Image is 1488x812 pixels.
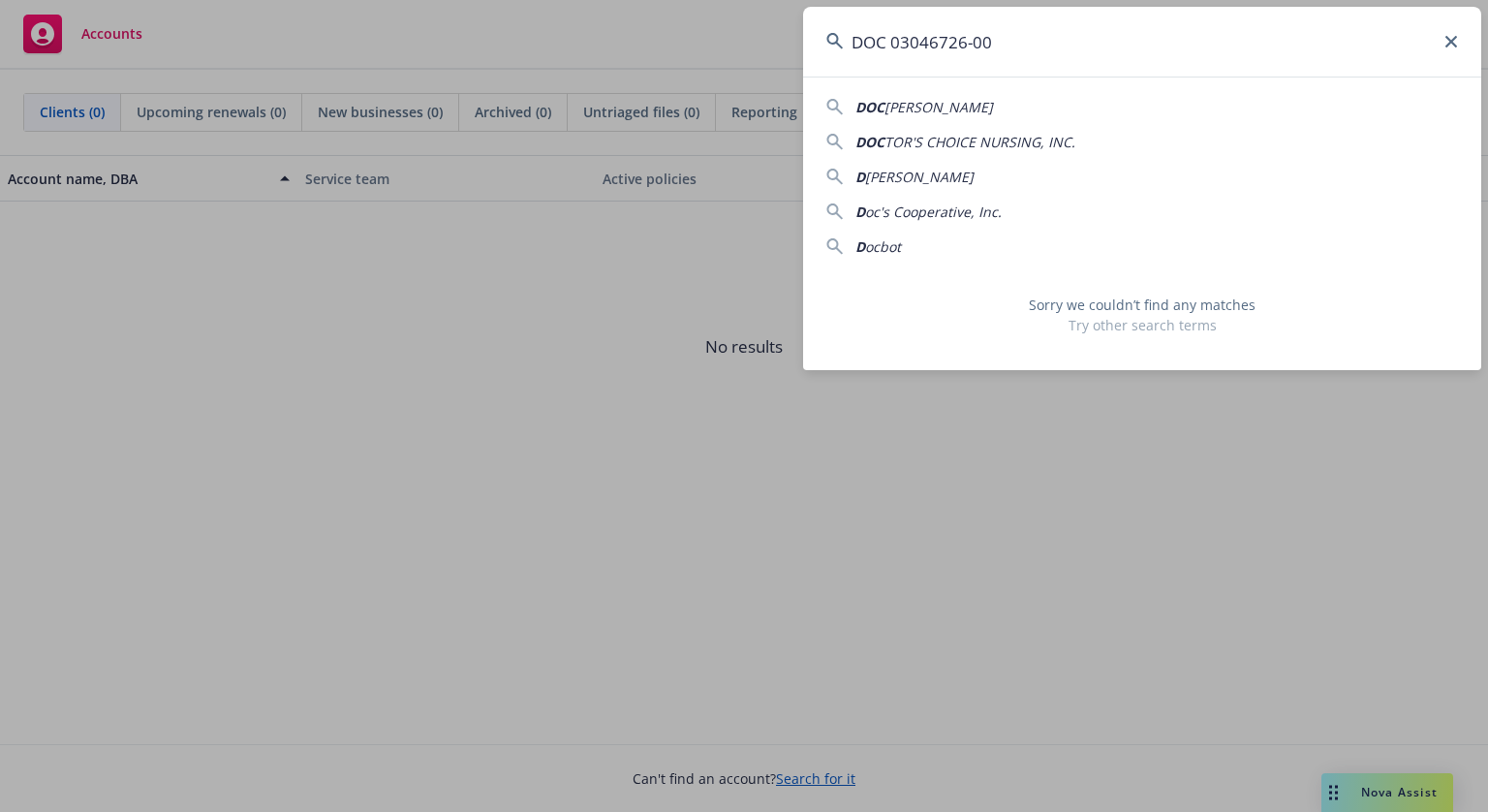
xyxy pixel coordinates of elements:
span: [PERSON_NAME] [884,98,993,116]
span: TOR'S CHOICE NURSING, INC. [884,133,1075,151]
span: Sorry we couldn’t find any matches [826,295,1458,315]
span: ocbot [865,237,901,256]
span: DOC [855,98,884,116]
span: oc's Cooperative, Inc. [865,203,1002,221]
span: Try other search terms [826,315,1458,335]
span: D [855,237,865,256]
span: DOC [855,133,884,151]
span: [PERSON_NAME] [865,168,974,186]
input: Search... [803,7,1481,77]
span: D [855,203,865,221]
span: D [855,168,865,186]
